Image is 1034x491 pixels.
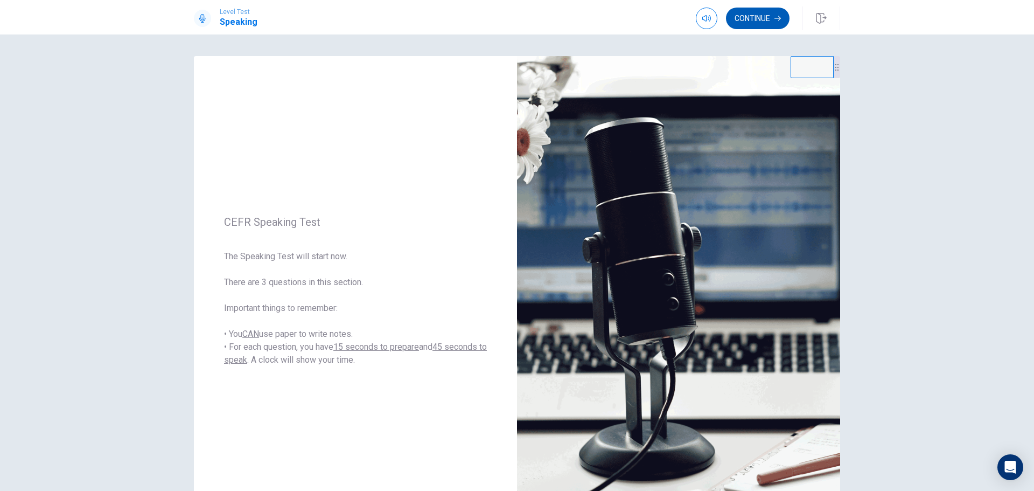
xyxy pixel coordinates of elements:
div: Open Intercom Messenger [997,454,1023,480]
span: The Speaking Test will start now. There are 3 questions in this section. Important things to reme... [224,250,487,366]
span: Level Test [220,8,257,16]
span: CEFR Speaking Test [224,216,487,229]
h1: Speaking [220,16,257,29]
u: CAN [242,329,259,339]
button: Continue [726,8,790,29]
u: 15 seconds to prepare [333,342,419,352]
